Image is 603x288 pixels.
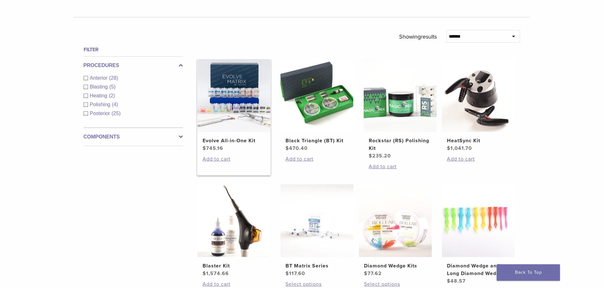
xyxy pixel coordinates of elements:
img: HeatSync Kit [442,59,515,132]
span: $ [364,270,367,277]
bdi: 77.62 [364,270,382,277]
img: Diamond Wedge Kits [359,184,432,257]
h2: Black Triangle (BT) Kit [286,137,348,144]
h2: Diamond Wedge Kits [364,262,427,270]
a: Add to cart: “Black Triangle (BT) Kit” [286,155,348,163]
img: Evolve All-in-One Kit [198,59,270,132]
span: (25) [112,111,121,116]
a: Add to cart: “Blaster Kit” [203,280,265,288]
bdi: 48.57 [447,278,466,284]
span: Heating [90,93,109,98]
a: Diamond Wedge and Long Diamond WedgeDiamond Wedge and Long Diamond Wedge $48.57 [442,184,515,285]
span: Anterior [90,75,109,81]
bdi: 745.16 [203,145,223,151]
h2: Evolve All-in-One Kit [203,137,265,144]
img: BT Matrix Series [280,184,353,257]
img: Diamond Wedge and Long Diamond Wedge [442,184,515,257]
span: $ [203,145,206,151]
span: (28) [109,75,118,81]
a: Add to cart: “HeatSync Kit” [447,155,510,163]
span: (2) [109,93,115,98]
span: $ [286,145,289,151]
h2: Diamond Wedge and Long Diamond Wedge [447,262,510,277]
a: Evolve All-in-One KitEvolve All-in-One Kit $745.16 [197,59,271,152]
h2: Rockstar (RS) Polishing Kit [369,137,431,152]
h4: Filter [84,46,183,53]
a: BT Matrix SeriesBT Matrix Series $117.60 [280,184,354,277]
span: (5) [109,84,116,89]
span: Posterior [90,111,112,116]
h2: HeatSync Kit [447,137,510,144]
img: Black Triangle (BT) Kit [280,59,353,132]
img: Blaster Kit [198,184,270,257]
span: (4) [112,102,118,107]
bdi: 235.20 [369,153,391,159]
bdi: 1,041.70 [447,145,472,151]
span: $ [286,270,289,277]
span: $ [369,153,372,159]
bdi: 1,574.66 [203,270,229,277]
label: Procedures [84,62,183,69]
h2: BT Matrix Series [286,262,348,270]
img: Rockstar (RS) Polishing Kit [364,59,437,132]
span: Polishing [90,102,112,107]
span: $ [447,145,450,151]
a: Back To Top [497,264,560,281]
a: Diamond Wedge KitsDiamond Wedge Kits $77.62 [359,184,432,277]
a: Add to cart: “Rockstar (RS) Polishing Kit” [369,163,431,170]
bdi: 117.60 [286,270,305,277]
span: $ [203,270,206,277]
span: $ [447,278,450,284]
a: Black Triangle (BT) KitBlack Triangle (BT) Kit $470.40 [280,59,354,152]
h2: Blaster Kit [203,262,265,270]
bdi: 470.40 [286,145,308,151]
span: Blasting [90,84,110,89]
a: Blaster KitBlaster Kit $1,574.66 [197,184,271,277]
label: Components [84,133,183,141]
a: Select options for “Diamond Wedge Kits” [364,280,427,288]
a: Select options for “BT Matrix Series” [286,280,348,288]
a: Add to cart: “Evolve All-in-One Kit” [203,155,265,163]
p: Showing results [399,30,437,43]
a: Rockstar (RS) Polishing KitRockstar (RS) Polishing Kit $235.20 [363,59,437,160]
a: HeatSync KitHeatSync Kit $1,041.70 [442,59,515,152]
